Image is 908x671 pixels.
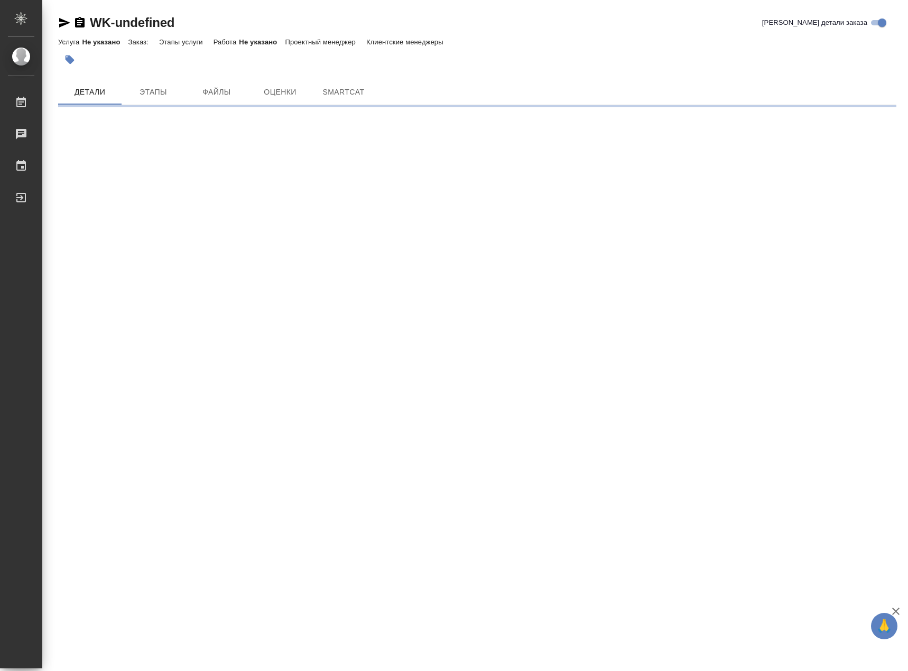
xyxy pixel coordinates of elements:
[82,38,128,46] p: Не указано
[762,17,867,28] span: [PERSON_NAME] детали заказа
[318,86,369,99] span: SmartCat
[58,38,82,46] p: Услуга
[191,86,242,99] span: Файлы
[285,38,358,46] p: Проектный менеджер
[64,86,115,99] span: Детали
[73,16,86,29] button: Скопировать ссылку
[366,38,446,46] p: Клиентские менеджеры
[58,16,71,29] button: Скопировать ссылку для ЯМессенджера
[239,38,285,46] p: Не указано
[90,15,174,30] a: WK-undefined
[875,615,893,637] span: 🙏
[159,38,206,46] p: Этапы услуги
[255,86,305,99] span: Оценки
[214,38,239,46] p: Работа
[871,613,897,639] button: 🙏
[128,38,151,46] p: Заказ:
[128,86,179,99] span: Этапы
[58,48,81,71] button: Добавить тэг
